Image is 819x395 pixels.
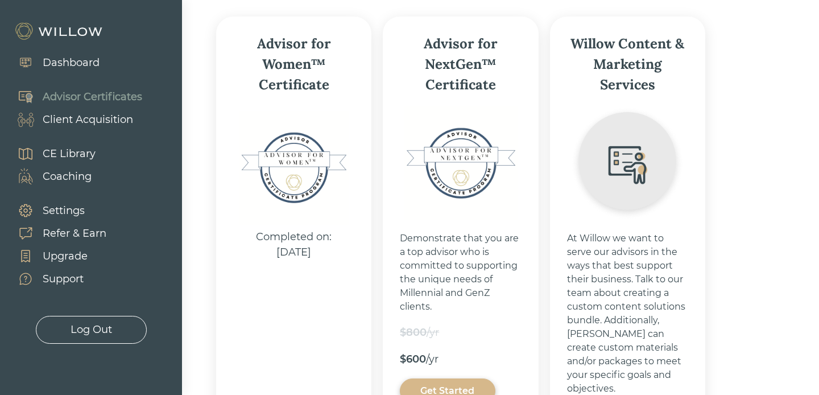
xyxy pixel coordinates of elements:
[426,352,439,367] div: /yr
[43,89,142,105] div: Advisor Certificates
[6,222,106,245] a: Refer & Earn
[43,112,133,127] div: Client Acquisition
[43,249,88,264] div: Upgrade
[6,245,106,268] a: Upgrade
[567,34,688,95] div: Willow Content & Marketing Services
[400,232,521,314] div: Demonstrate that you are a top advisor who is committed to supporting the unique needs of Millenn...
[43,226,106,241] div: Refer & Earn
[400,34,521,95] div: Advisor for NextGen™ Certificate
[233,34,354,95] div: Advisor for Women™ Certificate
[404,106,518,220] img: Certificate_Program_Badge_NextGen.png
[71,322,112,338] div: Log Out
[6,199,106,222] a: Settings
[43,203,85,219] div: Settings
[400,325,427,340] div: $800
[43,146,96,162] div: CE Library
[6,108,142,131] a: Client Acquisition
[6,165,96,188] a: Coaching
[43,55,100,71] div: Dashboard
[400,352,426,367] div: $600
[239,111,349,225] img: Advisor for Women™ Certificate Badge
[6,142,96,165] a: CE Library
[43,169,92,184] div: Coaching
[239,229,349,260] div: Completed on: [DATE]
[14,22,105,40] img: Willow
[570,106,684,220] img: willowContentIcon.png
[427,325,439,340] div: /yr
[43,271,84,287] div: Support
[6,51,100,74] a: Dashboard
[6,85,142,108] a: Advisor Certificates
